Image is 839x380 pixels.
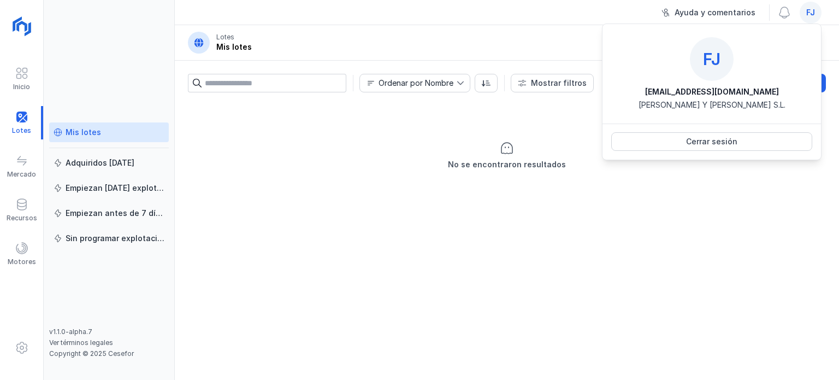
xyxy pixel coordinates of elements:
span: Nombre [360,74,457,92]
div: Mis lotes [216,42,252,52]
div: Inicio [13,83,30,91]
div: Recursos [7,214,37,223]
div: Ayuda y comentarios [675,7,755,18]
div: Mis lotes [66,127,101,138]
div: Lotes [216,33,234,42]
a: Adquiridos [DATE] [49,153,169,173]
a: Ver términos legales [49,338,113,347]
a: Empiezan antes de 7 días [49,203,169,223]
div: Mercado [7,170,36,179]
button: Ayuda y comentarios [654,3,763,22]
div: [PERSON_NAME] Y [PERSON_NAME] S.L. [639,100,785,110]
a: Empiezan [DATE] explotación [49,178,169,198]
img: logoRight.svg [8,13,36,40]
div: v1.1.0-alpha.7 [49,328,169,336]
div: Cerrar sesión [686,136,737,147]
div: Copyright © 2025 Cesefor [49,349,169,358]
span: fj [806,7,815,18]
button: Cerrar sesión [611,132,812,151]
span: fj [703,49,720,69]
div: Empiezan antes de 7 días [66,208,164,219]
a: Mis lotes [49,122,169,142]
a: Sin programar explotación [49,229,169,248]
div: No se encontraron resultados [448,159,566,170]
div: Empiezan [DATE] explotación [66,183,164,194]
div: Mostrar filtros [531,78,587,89]
div: Ordenar por Nombre [379,79,453,87]
div: Sin programar explotación [66,233,164,244]
div: [EMAIL_ADDRESS][DOMAIN_NAME] [645,86,779,97]
div: Adquiridos [DATE] [66,157,134,168]
button: Mostrar filtros [511,74,594,92]
div: Motores [8,258,36,266]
